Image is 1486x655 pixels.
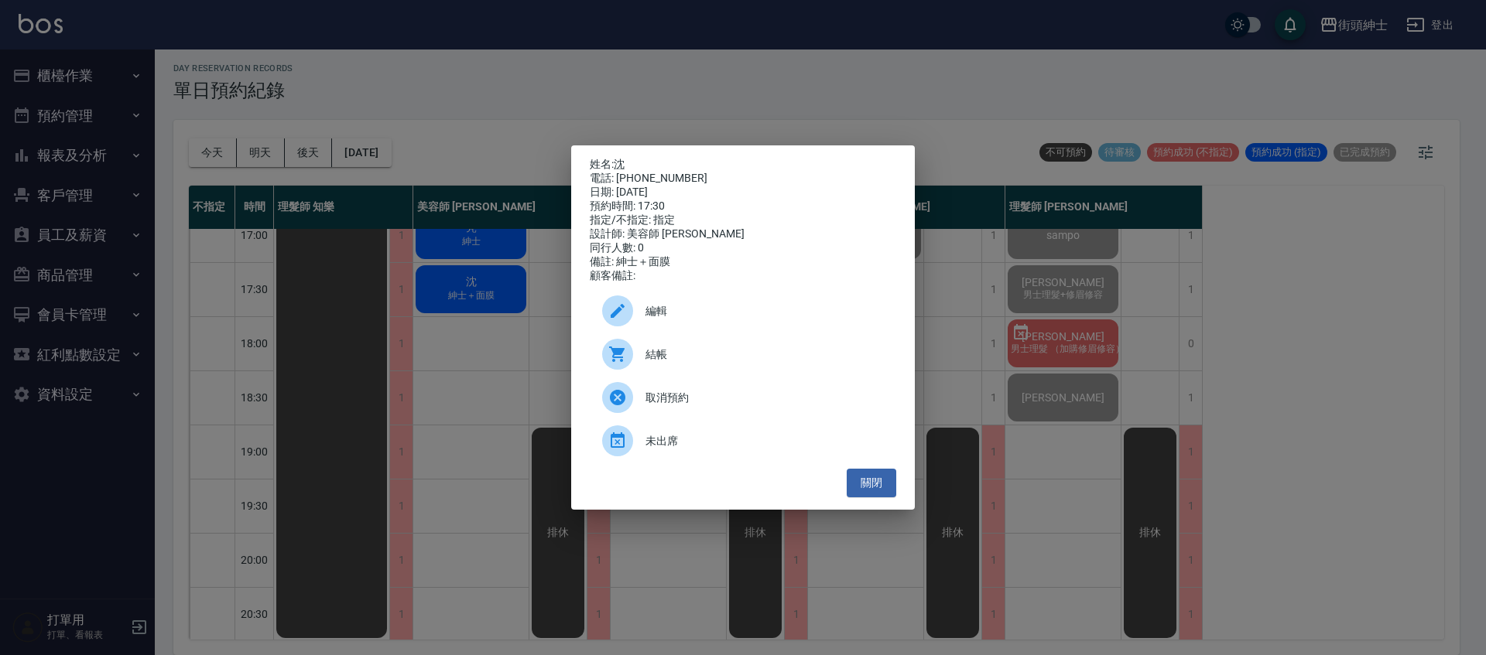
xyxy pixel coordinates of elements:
div: 同行人數: 0 [590,241,896,255]
div: 顧客備註: [590,269,896,283]
button: 關閉 [847,469,896,497]
div: 日期: [DATE] [590,186,896,200]
div: 指定/不指定: 指定 [590,213,896,227]
div: 取消預約 [590,376,896,419]
div: 預約時間: 17:30 [590,200,896,213]
div: 編輯 [590,289,896,333]
div: 電話: [PHONE_NUMBER] [590,172,896,186]
div: 備註: 紳士＋面膜 [590,255,896,269]
span: 未出席 [645,433,884,449]
div: 未出席 [590,419,896,462]
div: 設計師: 美容師 [PERSON_NAME] [590,227,896,241]
span: 取消預約 [645,390,884,406]
a: 沈 [614,158,625,170]
span: 編輯 [645,303,884,319]
p: 姓名: [590,158,896,172]
span: 結帳 [645,346,884,363]
a: 結帳 [590,333,896,376]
